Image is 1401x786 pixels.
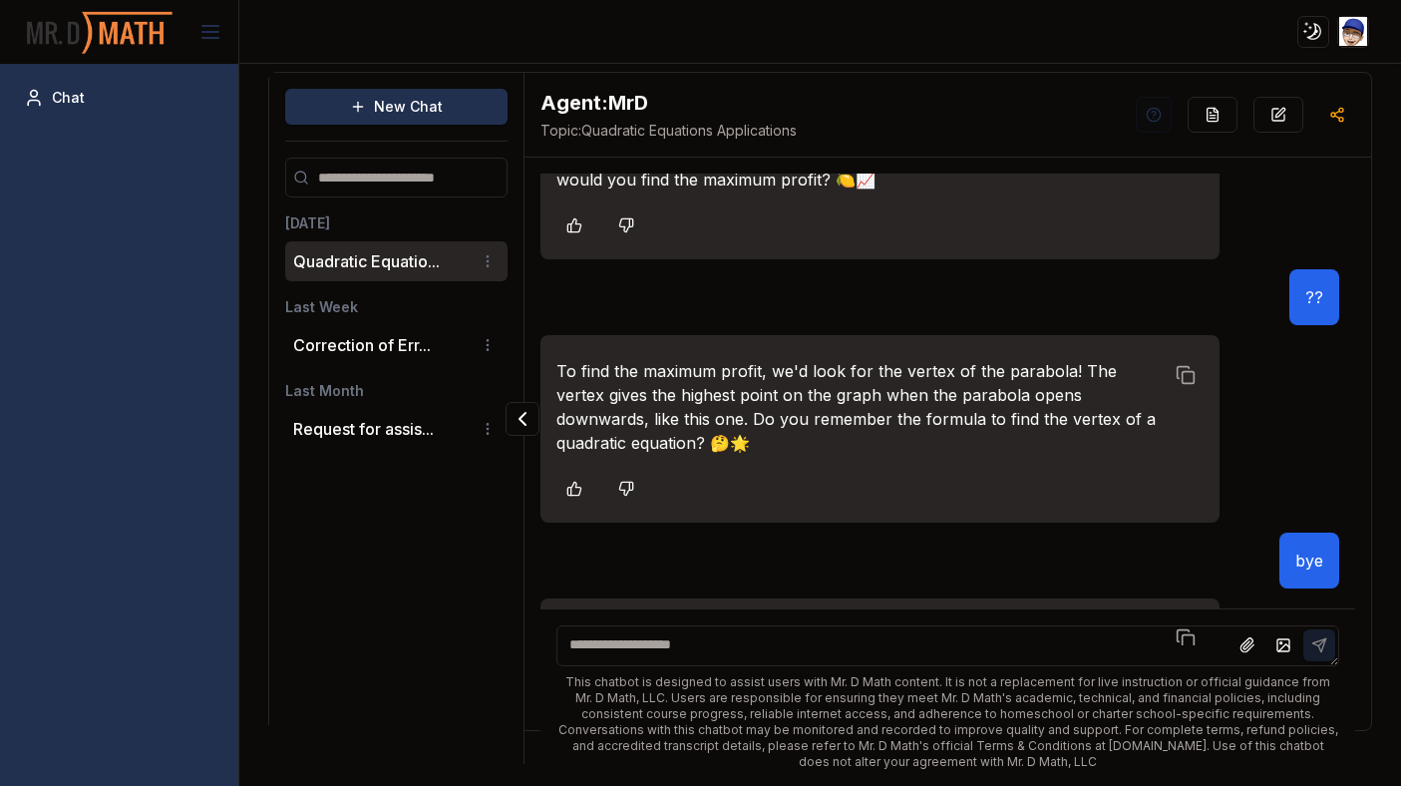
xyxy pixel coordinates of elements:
[1136,97,1172,133] button: Help Videos
[293,417,434,441] button: Request for assis...
[476,417,500,441] button: Conversation options
[506,402,539,436] button: Collapse panel
[293,249,440,273] button: Quadratic Equatio...
[16,80,222,116] a: Chat
[540,121,797,141] span: Quadratic Equations Applications
[25,6,175,59] img: PromptOwl
[1295,549,1323,573] p: bye
[540,89,797,117] h2: MrD
[556,359,1164,455] p: To find the maximum profit, we'd look for the vertex of the parabola! The vertex gives the highes...
[285,213,508,233] h3: [DATE]
[285,297,508,317] h3: Last Week
[556,674,1339,770] div: This chatbot is designed to assist users with Mr. D Math content. It is not a replacement for liv...
[285,89,508,125] button: New Chat
[293,333,431,357] button: Correction of Err...
[476,333,500,357] button: Conversation options
[285,381,508,401] h3: Last Month
[476,249,500,273] button: Conversation options
[1305,285,1323,309] p: ??
[52,88,85,108] span: Chat
[1339,17,1368,46] img: ACg8ocIO2841Mozcr1gHaM9IgppFxCZO92R4mcj8c4yRSndqSay5Yao=s96-c
[1188,97,1237,133] button: Re-Fill Questions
